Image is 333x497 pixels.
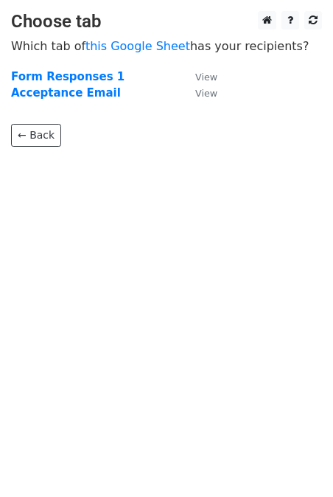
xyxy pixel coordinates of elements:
a: Acceptance Email [11,86,121,100]
a: ← Back [11,124,61,147]
a: Form Responses 1 [11,70,125,83]
a: this Google Sheet [85,39,190,53]
a: View [180,86,217,100]
p: Which tab of has your recipients? [11,38,322,54]
a: View [180,70,217,83]
small: View [195,72,217,83]
h3: Choose tab [11,11,322,32]
small: View [195,88,217,99]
